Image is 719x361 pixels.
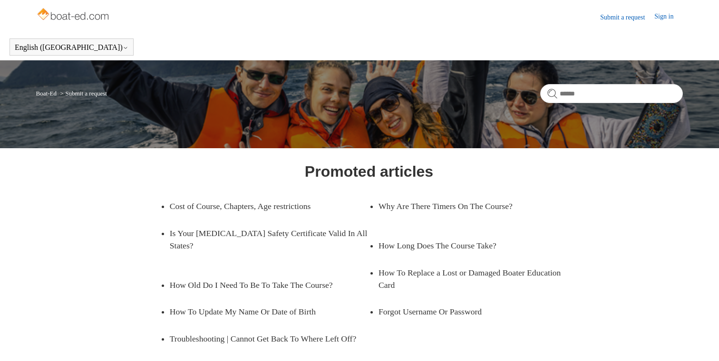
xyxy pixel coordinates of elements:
a: Submit a request [600,12,654,22]
input: Search [540,84,683,103]
a: Why Are There Timers On The Course? [379,193,564,219]
a: Boat-Ed [36,90,57,97]
a: How Old Do I Need To Be To Take The Course? [170,272,355,298]
a: How To Update My Name Or Date of Birth [170,298,355,325]
a: How To Replace a Lost or Damaged Boater Education Card [379,259,578,299]
a: Is Your [MEDICAL_DATA] Safety Certificate Valid In All States? [170,220,369,259]
a: Troubleshooting | Cannot Get Back To Where Left Off? [170,325,369,352]
a: How Long Does The Course Take? [379,232,564,259]
button: English ([GEOGRAPHIC_DATA]) [15,43,128,52]
a: Cost of Course, Chapters, Age restrictions [170,193,355,219]
a: Sign in [654,11,683,23]
h1: Promoted articles [305,160,433,183]
a: Forgot Username Or Password [379,298,564,325]
img: Boat-Ed Help Center home page [36,6,112,25]
li: Submit a request [58,90,107,97]
li: Boat-Ed [36,90,58,97]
